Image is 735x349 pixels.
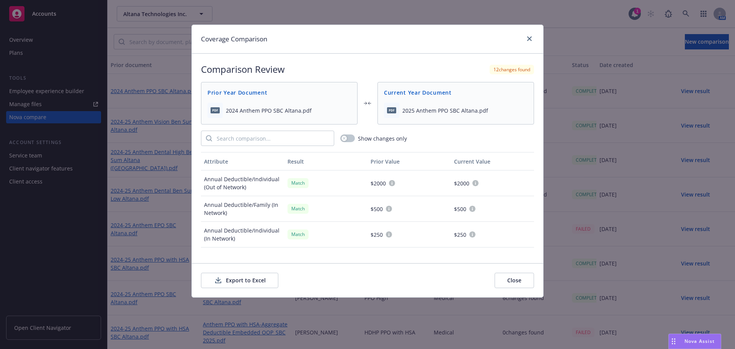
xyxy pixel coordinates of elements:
[402,107,488,115] span: 2025 Anthem PPO SBC Altana.pdf
[384,88,528,97] span: Current Year Document
[454,179,469,187] span: $2000
[684,338,715,344] span: Nova Assist
[284,152,368,170] button: Result
[358,134,407,143] span: Show changes only
[371,157,448,165] div: Prior Value
[668,334,721,349] button: Nova Assist
[201,196,284,222] div: Annual Deductible/Family (In Network)
[495,273,534,288] button: Close
[201,273,278,288] button: Export to Excel
[371,231,383,239] span: $250
[201,63,285,76] h2: Comparison Review
[201,152,284,170] button: Attribute
[287,204,309,213] div: Match
[201,247,284,273] div: Annual Deductible/Family (Out of Network)
[207,88,351,97] span: Prior Year Document
[454,231,466,239] span: $250
[367,152,451,170] button: Prior Value
[287,157,365,165] div: Result
[204,157,281,165] div: Attribute
[226,107,312,115] span: 2024 Anthem PPO SBC Altana.pdf
[669,334,678,349] div: Drag to move
[451,152,534,170] button: Current Value
[454,157,531,165] div: Current Value
[201,170,284,196] div: Annual Deductible/Individual (Out of Network)
[371,205,383,213] span: $500
[454,205,466,213] span: $500
[212,131,334,146] input: Search comparison...
[287,178,309,188] div: Match
[490,65,534,74] div: 12 changes found
[525,34,534,43] a: close
[371,179,386,187] span: $2000
[201,34,267,44] h1: Coverage Comparison
[287,229,309,239] div: Match
[201,222,284,247] div: Annual Deductible/Individual (In Network)
[206,135,212,141] svg: Search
